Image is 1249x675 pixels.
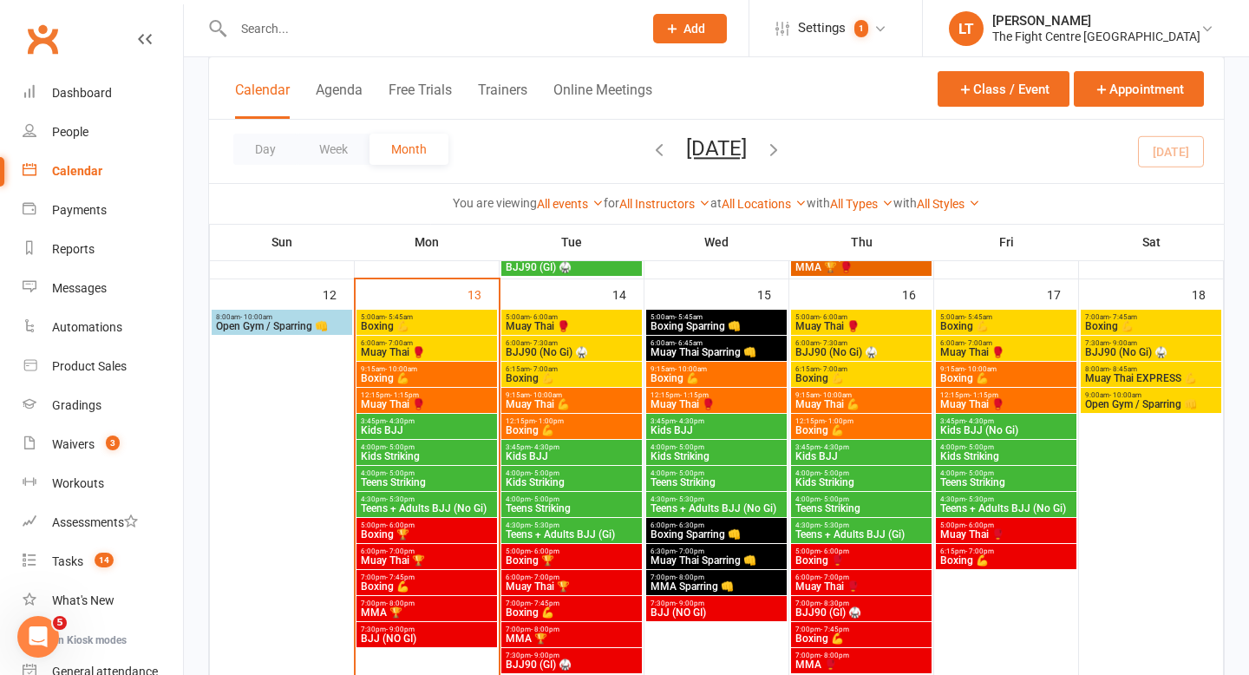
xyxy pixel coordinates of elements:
strong: You are viewing [453,196,537,210]
span: Kids BJJ [795,451,928,462]
span: 6:30pm [650,547,783,555]
span: MMA 🏆 🥊 [795,262,928,272]
span: 12:15pm [795,417,928,425]
span: BJJ90 (GI) 🥋 [505,262,638,272]
span: - 6:00am [820,313,847,321]
span: Teens Striking [650,477,783,488]
span: 6:15pm [939,547,1073,555]
span: 7:30pm [360,626,494,633]
a: Waivers 3 [23,425,183,464]
span: Boxing 💪 [505,373,638,383]
span: 7:00pm [360,573,494,581]
div: What's New [52,593,114,607]
span: BJJ90 (GI) 🥋 [795,607,928,618]
span: Muay Thai 🏆 [360,555,494,566]
button: Agenda [316,82,363,119]
span: Boxing 💪 [1084,321,1218,331]
span: - 6:00am [530,313,558,321]
span: Settings [798,9,846,48]
span: BJJ90 (GI) 🥋 [505,659,638,670]
span: - 5:30pm [965,495,994,503]
span: 4:00pm [360,469,494,477]
a: People [23,113,183,152]
span: Boxing 💪 [939,321,1073,331]
span: 9:15am [939,365,1073,373]
th: Mon [355,224,500,260]
span: 6:00pm [650,521,783,529]
span: Open Gym / Sparring 👊 [215,321,349,331]
span: 4:30pm [505,521,638,529]
span: - 8:45am [1109,365,1137,373]
span: - 7:00am [820,365,847,373]
span: Boxing 💪 [505,425,638,436]
button: Online Meetings [553,82,652,119]
span: Kids BJJ [360,425,494,436]
span: MMA 🥊 [795,659,928,670]
span: - 5:45am [385,313,413,321]
div: Messages [52,281,107,295]
th: Tue [500,224,644,260]
button: Appointment [1074,71,1204,107]
th: Thu [789,224,934,260]
a: All events [537,197,604,211]
div: 14 [612,279,644,308]
span: - 5:00pm [531,495,559,503]
span: Open Gym / Sparring 👊 [1084,399,1218,410]
span: - 8:00pm [676,573,704,581]
span: 1 [854,20,868,37]
span: Boxing Sparring 👊 [650,321,783,331]
span: 7:00pm [795,626,928,633]
span: 3:45pm [795,443,928,451]
span: - 7:00am [530,365,558,373]
div: Reports [52,242,95,256]
span: 9:15am [795,391,928,399]
span: 5:00pm [360,521,494,529]
span: Teens + Adults BJJ (No Gi) [939,503,1073,514]
span: 7:00am [1084,313,1218,321]
button: Trainers [478,82,527,119]
span: - 7:45am [1109,313,1137,321]
span: Teens + Adults BJJ (Gi) [505,529,638,540]
span: 12:15pm [650,391,783,399]
span: 9:15am [360,365,494,373]
span: Add [683,22,705,36]
span: Kids BJJ [505,451,638,462]
span: Muay Thai 🥊 [505,321,638,331]
button: Week [298,134,369,165]
button: Free Trials [389,82,452,119]
button: [DATE] [686,136,747,161]
span: Muay Thai Sparring 👊 [650,347,783,357]
span: 4:00pm [795,469,928,477]
span: Teens Striking [939,477,1073,488]
a: Clubworx [21,17,64,61]
span: 4:00pm [939,469,1073,477]
strong: with [807,196,830,210]
th: Sat [1079,224,1224,260]
a: Calendar [23,152,183,191]
span: 7:00pm [360,600,494,607]
span: BJJ90 (No Gi) 🥋 [795,347,928,357]
span: 5:00pm [939,521,1073,529]
span: Boxing 💪 [505,607,638,618]
span: - 10:00am [240,313,272,321]
span: - 10:00am [385,365,417,373]
span: 7:00pm [795,600,928,607]
span: - 6:00pm [821,547,849,555]
span: 6:00am [650,339,783,347]
span: 9:15am [650,365,783,373]
span: - 7:00pm [531,573,559,581]
span: 9:15am [505,391,638,399]
span: Muay Thai 🥊 [360,399,494,410]
span: - 5:00pm [386,469,415,477]
span: Muay Thai 🥊 [795,581,928,592]
div: 15 [757,279,788,308]
span: Teens + Adults BJJ (No Gi) [650,503,783,514]
div: 17 [1047,279,1078,308]
span: 5:00pm [795,547,928,555]
span: - 1:15pm [390,391,419,399]
span: - 8:00pm [531,626,559,633]
th: Wed [644,224,789,260]
span: - 7:30am [530,339,558,347]
span: 7:30pm [505,652,638,659]
span: Kids Striking [505,477,638,488]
